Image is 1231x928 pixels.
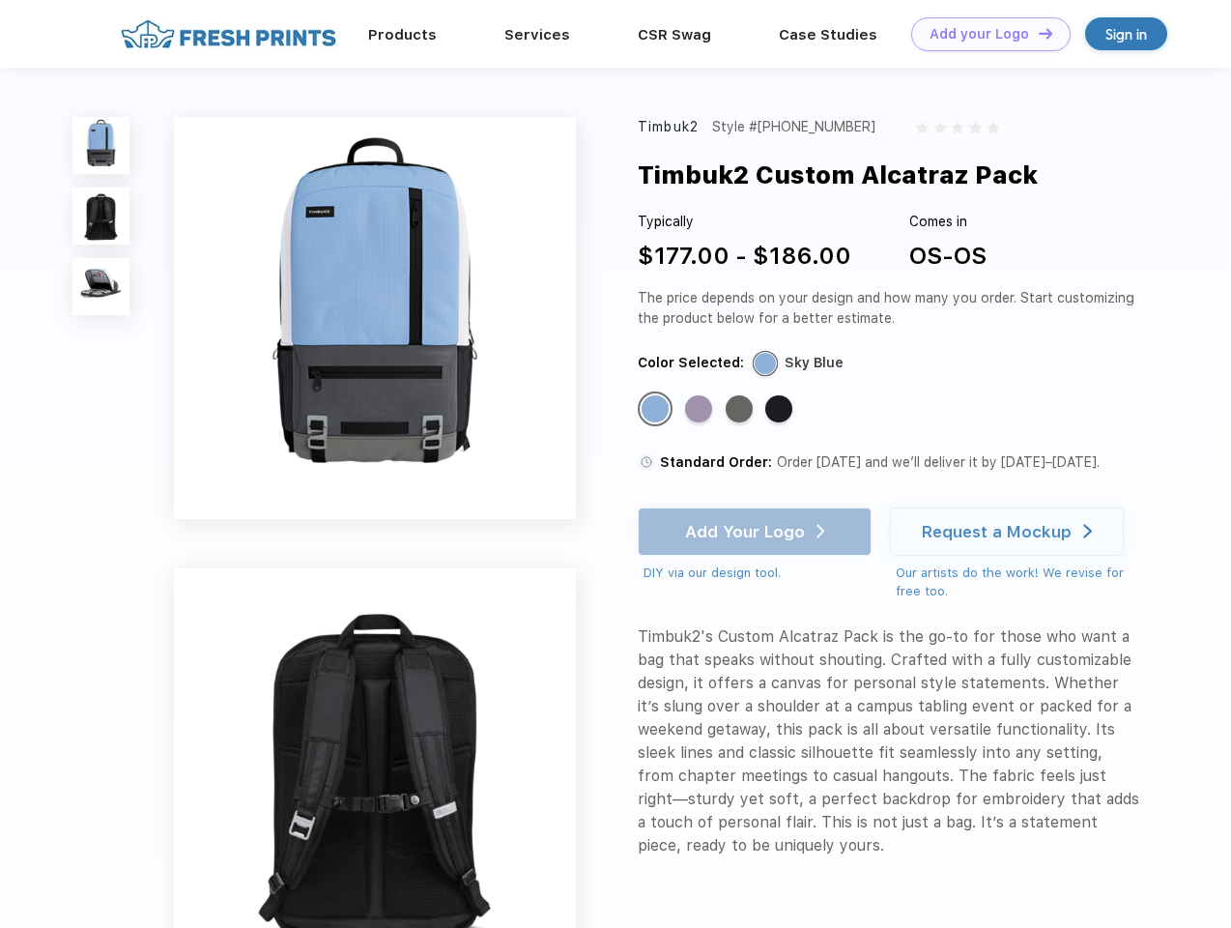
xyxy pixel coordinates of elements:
[174,117,576,519] img: func=resize&h=640
[638,453,655,471] img: standard order
[969,122,981,133] img: gray_star.svg
[1105,23,1147,45] div: Sign in
[952,122,963,133] img: gray_star.svg
[72,117,129,174] img: func=resize&h=100
[922,522,1072,541] div: Request a Mockup
[712,117,875,137] div: Style #[PHONE_NUMBER]
[785,353,844,373] div: Sky Blue
[638,625,1142,857] div: Timbuk2's Custom Alcatraz Pack is the go-to for those who want a bag that speaks without shouting...
[1085,17,1167,50] a: Sign in
[368,26,437,43] a: Products
[916,122,928,133] img: gray_star.svg
[660,454,772,470] span: Standard Order:
[685,395,712,422] div: Lavender
[72,258,129,315] img: func=resize&h=100
[644,564,872,583] div: DIY via our design tool.
[988,122,999,133] img: gray_star.svg
[115,17,342,51] img: fo%20logo%202.webp
[638,239,851,274] div: $177.00 - $186.00
[777,454,1100,470] span: Order [DATE] and we’ll deliver it by [DATE]–[DATE].
[638,288,1142,329] div: The price depends on your design and how many you order. Start customizing the product below for ...
[638,212,851,232] div: Typically
[642,395,669,422] div: Sky Blue
[930,26,1029,43] div: Add your Logo
[934,122,946,133] img: gray_star.svg
[1083,524,1092,538] img: white arrow
[638,157,1038,193] div: Timbuk2 Custom Alcatraz Pack
[765,395,792,422] div: Jet Black
[896,564,1142,601] div: Our artists do the work! We revise for free too.
[726,395,753,422] div: Gunmetal
[638,117,699,137] div: Timbuk2
[72,188,129,245] img: func=resize&h=100
[638,353,744,373] div: Color Selected:
[1039,28,1052,39] img: DT
[909,239,987,274] div: OS-OS
[909,212,987,232] div: Comes in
